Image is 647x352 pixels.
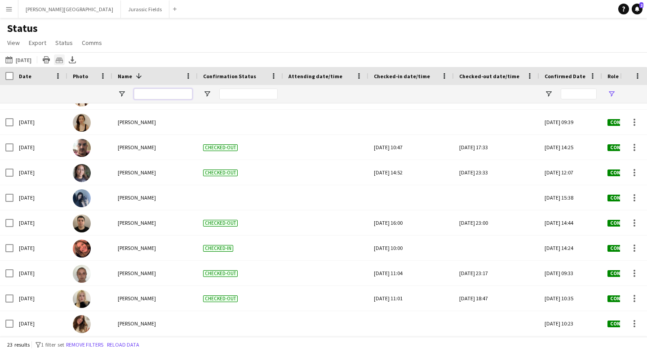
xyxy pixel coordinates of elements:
[374,286,448,311] div: [DATE] 11:01
[82,39,102,47] span: Comms
[539,311,602,336] div: [DATE] 10:23
[13,261,67,285] div: [DATE]
[118,295,156,302] span: [PERSON_NAME]
[73,214,91,232] img: Ben Griffiths-Hammond
[203,270,238,277] span: Checked-out
[67,54,78,65] app-action-btn: Export XLSX
[13,210,67,235] div: [DATE]
[4,54,33,65] button: [DATE]
[134,89,192,99] input: Name Filter Input
[118,169,156,176] span: [PERSON_NAME]
[459,160,534,185] div: [DATE] 23:33
[459,286,534,311] div: [DATE] 18:47
[374,236,448,260] div: [DATE] 10:00
[539,210,602,235] div: [DATE] 14:44
[539,110,602,134] div: [DATE] 09:39
[105,340,141,350] button: Reload data
[607,73,637,80] span: Role Status
[203,73,256,80] span: Confirmation Status
[73,265,91,283] img: Arthur Jones
[25,37,50,49] a: Export
[539,185,602,210] div: [DATE] 15:38
[18,0,121,18] button: [PERSON_NAME][GEOGRAPHIC_DATA]
[607,90,616,98] button: Open Filter Menu
[607,144,641,151] span: Confirmed
[539,286,602,311] div: [DATE] 10:35
[73,240,91,258] img: Ashleigh Stevenson
[607,220,641,227] span: Confirmed
[459,73,519,80] span: Checked-out date/time
[545,90,553,98] button: Open Filter Menu
[73,73,88,80] span: Photo
[374,135,448,160] div: [DATE] 10:47
[41,341,64,348] span: 1 filter set
[374,160,448,185] div: [DATE] 14:52
[13,160,67,185] div: [DATE]
[118,119,156,125] span: [PERSON_NAME]
[118,144,156,151] span: [PERSON_NAME]
[73,189,91,207] img: Caitlin Huxter
[13,286,67,311] div: [DATE]
[203,144,238,151] span: Checked-out
[539,261,602,285] div: [DATE] 09:33
[539,135,602,160] div: [DATE] 14:25
[203,245,233,252] span: Checked-in
[203,90,211,98] button: Open Filter Menu
[607,270,641,277] span: Confirmed
[607,295,641,302] span: Confirmed
[561,89,597,99] input: Confirmed Date Filter Input
[64,340,105,350] button: Remove filters
[52,37,76,49] a: Status
[118,245,156,251] span: [PERSON_NAME]
[118,320,156,327] span: [PERSON_NAME]
[607,169,641,176] span: Confirmed
[73,114,91,132] img: Cressida Jones
[73,164,91,182] img: Carly Burgiss
[73,315,91,333] img: Amber Hale
[607,245,641,252] span: Confirmed
[632,4,643,14] a: 2
[459,261,534,285] div: [DATE] 23:17
[374,210,448,235] div: [DATE] 16:00
[73,139,91,157] img: Christopher Noke
[19,73,31,80] span: Date
[607,195,641,201] span: Confirmed
[203,295,238,302] span: Checked-out
[374,73,430,80] span: Checked-in date/time
[13,236,67,260] div: [DATE]
[459,135,534,160] div: [DATE] 17:33
[118,270,156,276] span: [PERSON_NAME]
[13,311,67,336] div: [DATE]
[639,2,643,8] span: 2
[203,220,238,227] span: Checked-out
[13,135,67,160] div: [DATE]
[41,54,52,65] app-action-btn: Print
[13,110,67,134] div: [DATE]
[607,119,641,126] span: Confirmed
[29,39,46,47] span: Export
[73,290,91,308] img: Annie Matthews
[4,37,23,49] a: View
[118,219,156,226] span: [PERSON_NAME]
[13,185,67,210] div: [DATE]
[374,261,448,285] div: [DATE] 11:04
[118,90,126,98] button: Open Filter Menu
[121,0,169,18] button: Jurassic Fields
[539,160,602,185] div: [DATE] 12:07
[118,194,156,201] span: [PERSON_NAME]
[219,89,278,99] input: Confirmation Status Filter Input
[55,39,73,47] span: Status
[54,54,65,65] app-action-btn: Crew files as ZIP
[288,73,342,80] span: Attending date/time
[203,169,238,176] span: Checked-out
[539,236,602,260] div: [DATE] 14:24
[607,321,641,327] span: Confirmed
[78,37,106,49] a: Comms
[118,73,132,80] span: Name
[459,210,534,235] div: [DATE] 23:00
[545,73,585,80] span: Confirmed Date
[7,39,20,47] span: View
